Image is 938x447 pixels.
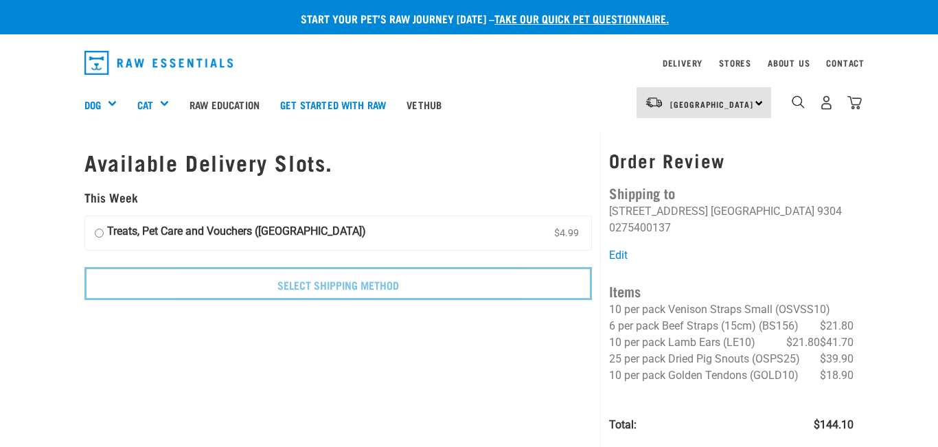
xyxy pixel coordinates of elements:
li: 0275400137 [609,221,671,234]
input: Treats, Pet Care and Vouchers ([GEOGRAPHIC_DATA]) $4.99 [95,223,104,244]
strong: Total: [609,418,637,431]
h3: Order Review [609,150,854,171]
a: Dog [84,97,101,113]
li: [GEOGRAPHIC_DATA] 9304 [711,205,842,218]
h1: Available Delivery Slots. [84,150,592,174]
input: Select Shipping Method [84,267,592,300]
img: van-moving.png [645,96,663,108]
a: Raw Education [179,77,270,132]
a: Get started with Raw [270,77,396,132]
span: 6 per pack Beef Straps (15cm) (BS156) [609,319,799,332]
a: Delivery [663,60,702,65]
span: $18.90 [820,367,854,384]
strong: Treats, Pet Care and Vouchers ([GEOGRAPHIC_DATA]) [107,223,366,244]
img: Raw Essentials Logo [84,51,233,75]
a: Edit [609,249,628,262]
span: 10 per pack Lamb Ears (LE10) [609,336,755,349]
span: 10 per pack Venison Straps Small (OSVSS10) [609,303,830,316]
a: Cat [137,97,153,113]
span: [GEOGRAPHIC_DATA] [670,102,753,106]
span: $21.80 [786,334,820,351]
a: Vethub [396,77,452,132]
h4: Shipping to [609,182,854,203]
img: home-icon-1@2x.png [792,95,805,108]
a: Contact [826,60,865,65]
h5: This Week [84,191,592,205]
span: $144.10 [814,417,854,433]
a: Stores [719,60,751,65]
li: [STREET_ADDRESS] [609,205,708,218]
img: home-icon@2x.png [847,95,862,110]
h4: Items [609,280,854,301]
a: About Us [768,60,810,65]
a: take our quick pet questionnaire. [494,15,669,21]
nav: dropdown navigation [73,45,865,80]
span: 10 per pack Golden Tendons (GOLD10) [609,369,799,382]
span: $39.90 [820,351,854,367]
span: 25 per pack Dried Pig Snouts (OSPS25) [609,352,800,365]
span: $41.70 [820,334,854,351]
img: user.png [819,95,834,110]
span: $21.80 [820,318,854,334]
span: $4.99 [551,223,582,244]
